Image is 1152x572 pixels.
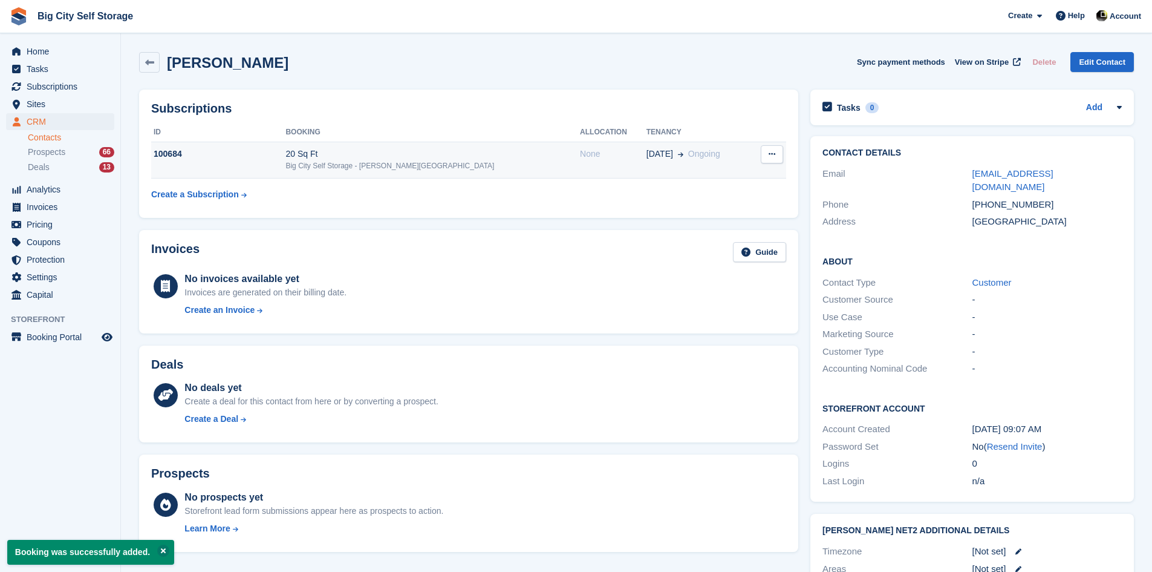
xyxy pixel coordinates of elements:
div: - [972,362,1122,376]
div: None [580,148,646,160]
th: Allocation [580,123,646,142]
div: - [972,327,1122,341]
a: Guide [733,242,786,262]
img: stora-icon-8386f47178a22dfd0bd8f6a31ec36ba5ce8667c1dd55bd0f319d3a0aa187defe.svg [10,7,28,25]
span: Invoices [27,199,99,215]
div: Learn More [184,522,230,535]
span: Tasks [27,61,99,77]
a: menu [6,113,114,130]
span: View on Stripe [955,56,1009,68]
div: Create a Subscription [151,188,239,201]
a: Prospects 66 [28,146,114,159]
div: 13 [99,162,114,173]
a: Preview store [100,330,114,344]
span: Booking Portal [27,329,99,346]
div: [GEOGRAPHIC_DATA] [972,215,1122,229]
h2: [PERSON_NAME] [167,54,288,71]
img: Patrick Nevin [1096,10,1108,22]
div: Timezone [822,545,972,559]
div: No deals yet [184,381,438,395]
h2: About [822,255,1122,267]
a: [EMAIL_ADDRESS][DOMAIN_NAME] [972,168,1053,192]
div: Contact Type [822,276,972,290]
h2: Contact Details [822,148,1122,158]
span: Sites [27,96,99,113]
div: - [972,345,1122,359]
span: Home [27,43,99,60]
div: Last Login [822,475,972,488]
div: 20 Sq Ft [285,148,580,160]
div: Address [822,215,972,229]
a: Create a Subscription [151,183,247,206]
a: menu [6,61,114,77]
div: Marketing Source [822,327,972,341]
a: menu [6,199,114,215]
span: Create [1008,10,1032,22]
div: Account Created [822,422,972,436]
th: Tenancy [646,123,750,142]
a: Deals 13 [28,161,114,174]
a: menu [6,43,114,60]
div: Phone [822,198,972,212]
span: ( ) [984,441,1046,452]
span: Prospects [28,146,65,158]
div: Create a deal for this contact from here or by converting a prospect. [184,395,438,408]
a: menu [6,181,114,198]
span: Subscriptions [27,78,99,95]
a: Add [1086,101,1102,115]
a: menu [6,234,114,251]
span: Help [1068,10,1085,22]
div: 100684 [151,148,285,160]
span: Settings [27,269,99,286]
div: Logins [822,457,972,471]
div: [PHONE_NUMBER] [972,198,1122,212]
a: menu [6,96,114,113]
span: Analytics [27,181,99,198]
span: Pricing [27,216,99,233]
div: [Not set] [972,545,1122,559]
span: Storefront [11,314,120,326]
div: 66 [99,147,114,157]
span: Deals [28,162,50,173]
div: Invoices are generated on their billing date. [184,286,347,299]
h2: Prospects [151,467,210,481]
a: menu [6,269,114,286]
button: Sync payment methods [857,52,945,72]
span: Coupons [27,234,99,251]
a: Edit Contact [1070,52,1134,72]
a: Contacts [28,132,114,143]
div: Big City Self Storage - [PERSON_NAME][GEOGRAPHIC_DATA] [285,160,580,171]
div: - [972,293,1122,307]
button: Delete [1027,52,1061,72]
a: menu [6,78,114,95]
div: Customer Type [822,345,972,359]
h2: [PERSON_NAME] Net2 Additional Details [822,526,1122,536]
h2: Deals [151,358,183,372]
a: menu [6,251,114,268]
a: View on Stripe [950,52,1023,72]
div: [DATE] 09:07 AM [972,422,1122,436]
a: Create a Deal [184,413,438,426]
div: n/a [972,475,1122,488]
th: ID [151,123,285,142]
th: Booking [285,123,580,142]
a: menu [6,216,114,233]
span: [DATE] [646,148,673,160]
div: 0 [865,102,879,113]
a: menu [6,329,114,346]
div: Use Case [822,311,972,324]
a: Create an Invoice [184,304,347,317]
div: 0 [972,457,1122,471]
div: Accounting Nominal Code [822,362,972,376]
span: Capital [27,286,99,303]
div: Password Set [822,440,972,454]
div: Create a Deal [184,413,238,426]
div: Storefront lead form submissions appear here as prospects to action. [184,505,443,518]
a: Customer [972,277,1012,288]
a: menu [6,286,114,303]
h2: Subscriptions [151,102,786,116]
span: CRM [27,113,99,130]
span: Protection [27,251,99,268]
div: Email [822,167,972,194]
div: Customer Source [822,293,972,307]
